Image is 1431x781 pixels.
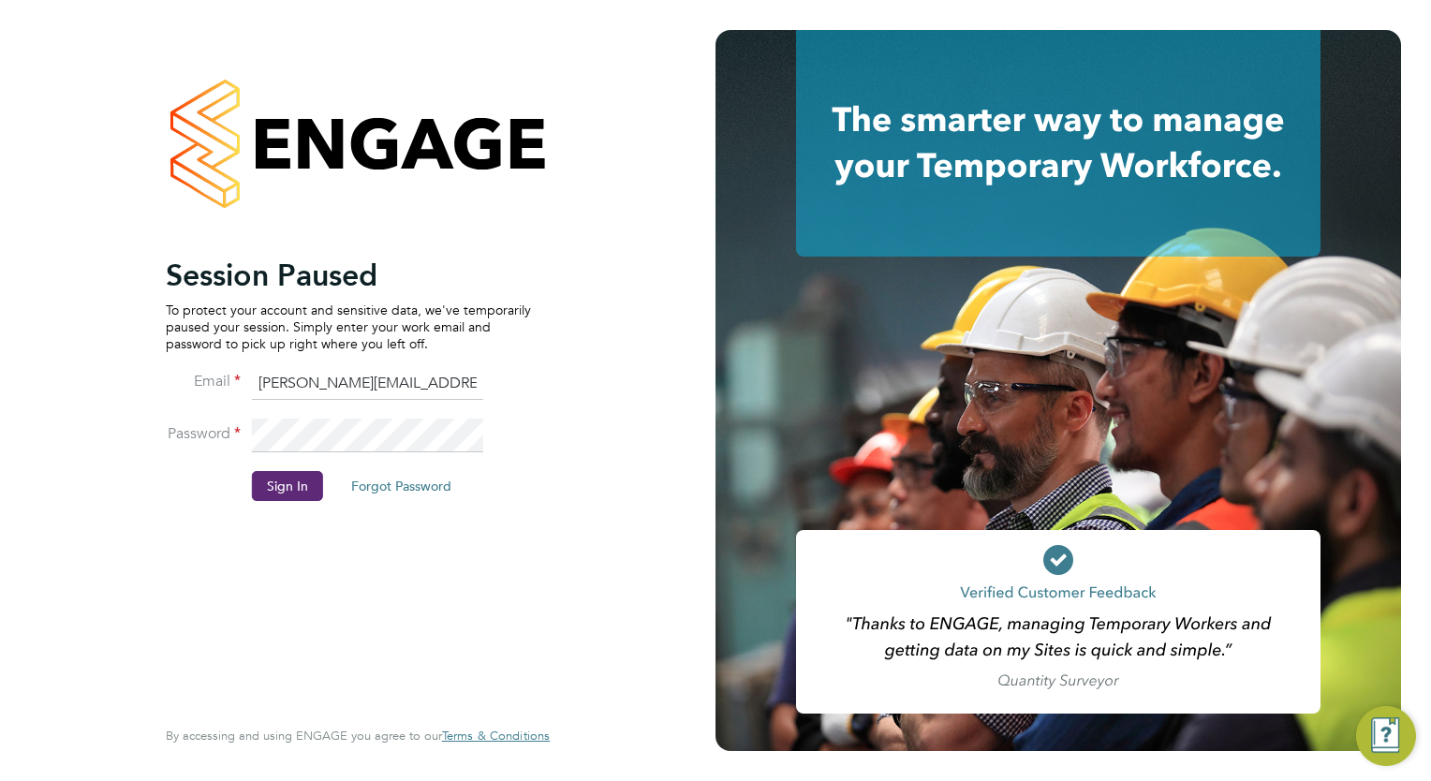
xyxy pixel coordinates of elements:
[166,424,241,444] label: Password
[166,372,241,391] label: Email
[166,728,550,744] span: By accessing and using ENGAGE you agree to our
[166,257,531,294] h2: Session Paused
[252,367,483,401] input: Enter your work email...
[442,729,550,744] a: Terms & Conditions
[252,471,323,501] button: Sign In
[166,302,531,353] p: To protect your account and sensitive data, we've temporarily paused your session. Simply enter y...
[1356,706,1416,766] button: Engage Resource Center
[336,471,466,501] button: Forgot Password
[442,728,550,744] span: Terms & Conditions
